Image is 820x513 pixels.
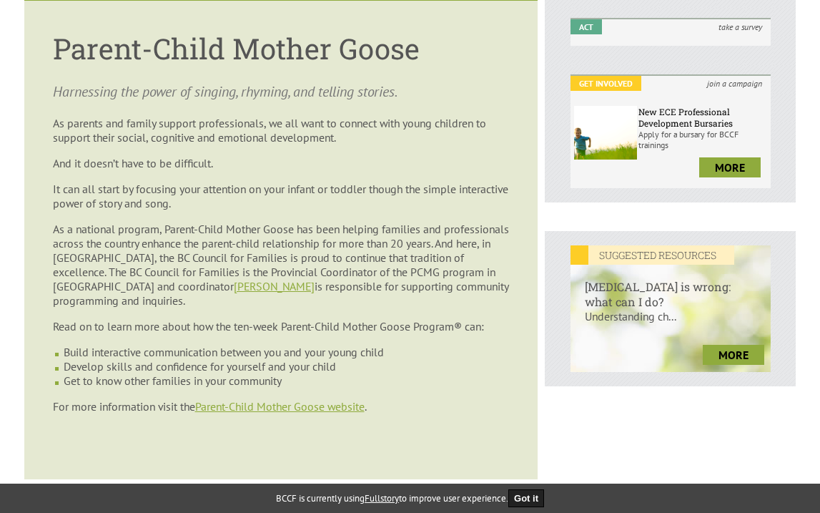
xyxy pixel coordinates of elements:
li: Get to know other families in your community [64,373,509,388]
p: Read on to learn more about how the ten-week Parent-Child Mother Goose Program® can: [53,319,509,333]
li: Develop skills and confidence for yourself and your child [64,359,509,373]
h1: Parent-Child Mother Goose [53,29,509,67]
p: Apply for a bursary for BCCF trainings [638,129,767,150]
em: SUGGESTED RESOURCES [570,245,734,265]
i: join a campaign [698,76,771,91]
a: Fullstory [365,492,399,504]
h6: New ECE Professional Development Bursaries [638,106,767,129]
p: Harnessing the power of singing, rhyming, and telling stories. [53,82,509,102]
em: Get Involved [570,76,641,91]
a: more [703,345,764,365]
p: And it doesn’t have to be difficult. [53,156,509,170]
p: For more information visit the . [53,399,509,414]
a: more [699,157,761,177]
em: Act [570,19,602,34]
p: As a national program, Parent-Child Mother Goose has been helping families and professionals acro... [53,222,509,308]
i: take a survey [710,19,771,34]
a: Parent-Child Mother Goose website [195,399,365,414]
h6: [MEDICAL_DATA] is wrong: what can I do? [570,265,771,309]
p: As parents and family support professionals, we all want to connect with young children to suppor... [53,116,509,145]
button: Got it [508,489,544,507]
p: Understanding ch... [570,309,771,338]
p: It can all start by focusing your attention on your infant or toddler though the simple interacti... [53,182,509,210]
a: [PERSON_NAME] [234,279,315,293]
li: Build interactive communication between you and your young child [64,345,509,359]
